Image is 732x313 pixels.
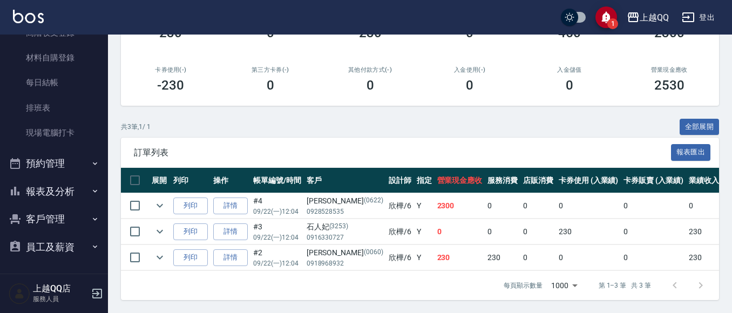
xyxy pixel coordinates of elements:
td: 0 [485,193,520,219]
p: (3253) [329,221,349,233]
img: Logo [13,10,44,23]
button: 列印 [173,223,208,240]
th: 帳單編號/時間 [250,168,304,193]
a: 詳情 [213,198,248,214]
div: 石人妃 [307,221,383,233]
a: 詳情 [213,249,248,266]
td: 0 [520,193,556,219]
td: Y [414,219,435,244]
td: Y [414,245,435,270]
a: 每日結帳 [4,70,104,95]
td: 0 [621,219,686,244]
p: 09/22 (一) 12:04 [253,207,301,216]
h3: -230 [157,78,184,93]
a: 報表匯出 [671,147,711,157]
button: 客戶管理 [4,205,104,233]
td: #3 [250,219,304,244]
td: 0 [621,245,686,270]
td: 0 [520,219,556,244]
div: 1000 [547,271,581,300]
td: 2300 [435,193,485,219]
p: 每頁顯示數量 [504,281,543,290]
td: Y [414,193,435,219]
th: 設計師 [386,168,414,193]
p: 第 1–3 筆 共 3 筆 [599,281,651,290]
td: 230 [435,245,485,270]
td: 0 [556,245,621,270]
td: 230 [556,219,621,244]
h3: 0 [566,78,573,93]
th: 卡券販賣 (入業績) [621,168,686,193]
h2: 營業現金應收 [632,66,706,73]
th: 客戶 [304,168,386,193]
span: 訂單列表 [134,147,671,158]
button: 報表匯出 [671,144,711,161]
th: 營業現金應收 [435,168,485,193]
h3: 0 [367,78,374,93]
a: 詳情 [213,223,248,240]
td: 230 [686,245,722,270]
a: 排班表 [4,96,104,120]
button: 列印 [173,249,208,266]
div: 上越QQ [640,11,669,24]
div: [PERSON_NAME] [307,247,383,258]
h2: 入金使用(-) [433,66,507,73]
button: 上越QQ [622,6,673,29]
h3: 0 [466,78,473,93]
button: 預約管理 [4,149,104,178]
p: 0918968932 [307,258,383,268]
p: 0916330727 [307,233,383,242]
td: #4 [250,193,304,219]
p: 服務人員 [33,294,88,304]
h3: 0 [267,78,274,93]
td: 欣樺 /6 [386,219,414,244]
td: 0 [686,193,722,219]
h2: 其他付款方式(-) [333,66,407,73]
button: 全部展開 [680,119,720,135]
th: 指定 [414,168,435,193]
td: 230 [686,219,722,244]
p: 09/22 (一) 12:04 [253,258,301,268]
th: 操作 [211,168,250,193]
div: [PERSON_NAME] [307,195,383,207]
button: 報表及分析 [4,178,104,206]
p: (0060) [364,247,383,258]
p: 0928528535 [307,207,383,216]
td: 230 [485,245,520,270]
button: expand row [152,223,168,240]
button: 登出 [677,8,719,28]
td: 0 [520,245,556,270]
td: 0 [556,193,621,219]
button: expand row [152,249,168,266]
h5: 上越QQ店 [33,283,88,294]
button: 員工及薪資 [4,233,104,261]
th: 店販消費 [520,168,556,193]
th: 業績收入 [686,168,722,193]
span: 1 [607,18,618,29]
p: 09/22 (一) 12:04 [253,233,301,242]
td: 欣樺 /6 [386,193,414,219]
p: (0622) [364,195,383,207]
td: 欣樺 /6 [386,245,414,270]
a: 材料自購登錄 [4,45,104,70]
img: Person [9,283,30,304]
th: 列印 [171,168,211,193]
h2: 入金儲值 [533,66,607,73]
th: 卡券使用 (入業績) [556,168,621,193]
td: 0 [621,193,686,219]
h2: 卡券使用(-) [134,66,208,73]
p: 共 3 筆, 1 / 1 [121,122,151,132]
button: 列印 [173,198,208,214]
a: 現場電腦打卡 [4,120,104,145]
th: 服務消費 [485,168,520,193]
td: 0 [435,219,485,244]
td: 0 [485,219,520,244]
button: save [595,6,617,28]
h3: 2530 [654,78,684,93]
td: #2 [250,245,304,270]
h2: 第三方卡券(-) [234,66,308,73]
button: expand row [152,198,168,214]
th: 展開 [149,168,171,193]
